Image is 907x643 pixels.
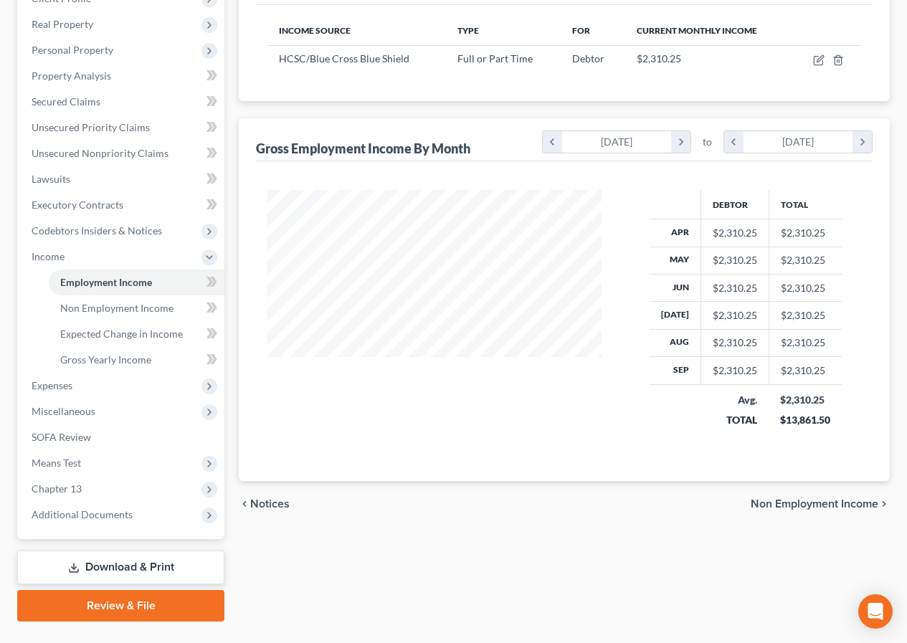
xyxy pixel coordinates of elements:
span: Full or Part Time [457,52,533,65]
span: $2,310.25 [637,52,681,65]
th: Jun [650,274,701,301]
span: Employment Income [60,276,152,288]
span: Income [32,250,65,262]
div: [DATE] [562,131,672,153]
span: Gross Yearly Income [60,353,151,366]
span: Expected Change in Income [60,328,183,340]
th: Sep [650,357,701,384]
a: Executory Contracts [20,192,224,218]
div: $2,310.25 [713,363,757,378]
td: $2,310.25 [769,329,842,356]
i: chevron_right [878,498,890,510]
span: Codebtors Insiders & Notices [32,224,162,237]
a: Unsecured Priority Claims [20,115,224,140]
span: SOFA Review [32,431,91,443]
div: $2,310.25 [713,281,757,295]
a: Expected Change in Income [49,321,224,347]
div: Avg. [712,393,757,407]
a: Unsecured Nonpriority Claims [20,140,224,166]
a: Gross Yearly Income [49,347,224,373]
button: Non Employment Income chevron_right [751,498,890,510]
div: $2,310.25 [780,393,830,407]
a: Download & Print [17,551,224,584]
div: $13,861.50 [780,413,830,427]
div: TOTAL [712,413,757,427]
div: $2,310.25 [713,226,757,240]
span: Notices [250,498,290,510]
span: For [572,25,590,36]
div: [DATE] [744,131,853,153]
span: Miscellaneous [32,405,95,417]
th: Aug [650,329,701,356]
span: Lawsuits [32,173,70,185]
td: $2,310.25 [769,274,842,301]
span: Non Employment Income [60,302,174,314]
span: Non Employment Income [751,498,878,510]
span: Debtor [572,52,604,65]
a: SOFA Review [20,424,224,450]
a: Review & File [17,590,224,621]
span: Expenses [32,379,72,391]
span: Personal Property [32,44,113,56]
i: chevron_right [853,131,872,153]
a: Employment Income [49,270,224,295]
span: Executory Contracts [32,199,123,211]
a: Lawsuits [20,166,224,192]
span: Means Test [32,457,81,469]
div: $2,310.25 [713,253,757,267]
th: Total [769,190,842,219]
i: chevron_left [239,498,250,510]
span: Unsecured Priority Claims [32,121,150,133]
a: Property Analysis [20,63,224,89]
span: Current Monthly Income [637,25,757,36]
span: to [703,135,712,149]
td: $2,310.25 [769,247,842,274]
div: $2,310.25 [713,335,757,350]
i: chevron_right [671,131,690,153]
span: Income Source [279,25,351,36]
div: Open Intercom Messenger [858,594,893,629]
span: Real Property [32,18,93,30]
span: Unsecured Nonpriority Claims [32,147,168,159]
th: May [650,247,701,274]
i: chevron_left [543,131,562,153]
a: Secured Claims [20,89,224,115]
th: Apr [650,219,701,247]
span: Type [457,25,479,36]
th: Debtor [701,190,769,219]
a: Non Employment Income [49,295,224,321]
span: Additional Documents [32,508,133,520]
td: $2,310.25 [769,302,842,329]
td: $2,310.25 [769,357,842,384]
span: Property Analysis [32,70,111,82]
span: Secured Claims [32,95,100,108]
span: Chapter 13 [32,482,82,495]
th: [DATE] [650,302,701,329]
div: Gross Employment Income By Month [256,140,470,157]
div: $2,310.25 [713,308,757,323]
i: chevron_left [724,131,744,153]
button: chevron_left Notices [239,498,290,510]
span: HCSC/Blue Cross Blue Shield [279,52,409,65]
td: $2,310.25 [769,219,842,247]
